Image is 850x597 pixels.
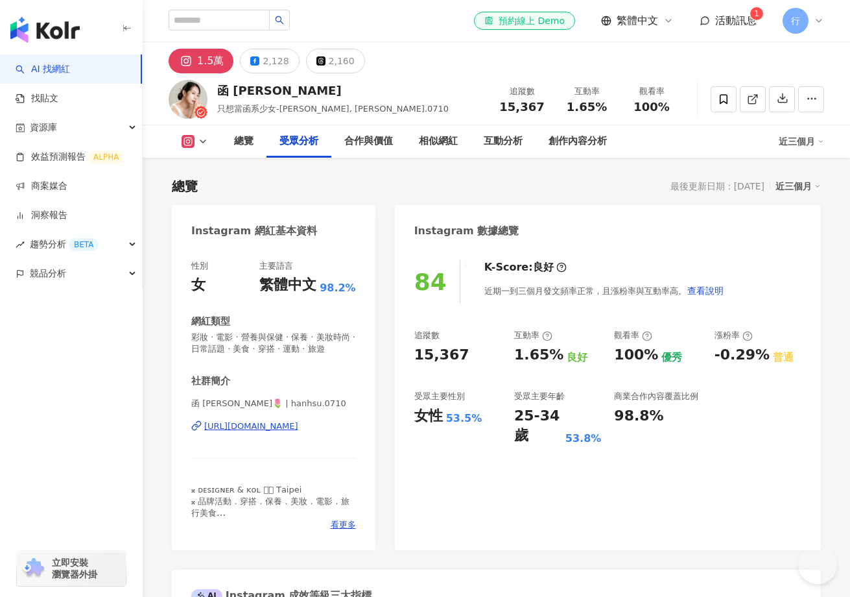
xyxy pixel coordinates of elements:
span: 立即安裝 瀏覽器外掛 [52,557,97,580]
div: 良好 [567,350,587,365]
a: 效益預測報告ALPHA [16,151,124,164]
div: 25-34 歲 [514,406,562,446]
div: 創作內容分析 [549,134,607,149]
button: 2,160 [306,49,365,73]
a: 商案媒合 [16,180,67,193]
div: 15,367 [414,345,469,365]
img: logo [10,17,80,43]
a: 找貼文 [16,92,58,105]
span: 查看說明 [687,286,724,296]
span: 98.2% [320,281,356,295]
div: 女 [191,275,206,295]
span: 1.65% [567,101,607,114]
div: 84 [414,269,447,295]
div: 觀看率 [614,330,652,341]
div: 1.65% [514,345,563,365]
span: 活動訊息 [715,14,757,27]
div: 追蹤數 [414,330,440,341]
div: 98.8% [614,406,663,426]
div: 相似網紅 [419,134,458,149]
span: 彩妝 · 電影 · 營養與保健 · 保養 · 美妝時尚 · 日常話題 · 美食 · 穿搭 · 運動 · 旅遊 [191,332,356,355]
span: 競品分析 [30,259,66,288]
div: 良好 [533,260,554,274]
span: rise [16,240,25,249]
img: chrome extension [21,558,46,579]
div: 互動率 [562,85,611,98]
span: 資源庫 [30,113,57,142]
span: 1 [754,9,759,18]
div: 網紅類型 [191,315,230,328]
div: 合作與價值 [344,134,393,149]
a: 預約線上 Demo [474,12,575,30]
sup: 1 [750,7,763,20]
div: 近期一到三個月發文頻率正常，且漲粉率與互動率高。 [484,278,724,304]
div: 2,160 [329,52,355,70]
img: KOL Avatar [169,80,207,119]
div: 互動率 [514,330,552,341]
div: 性別 [191,260,208,272]
span: 15,367 [499,100,544,114]
span: 行 [791,14,800,28]
span: search [275,16,284,25]
div: 受眾分析 [279,134,318,149]
div: Instagram 網紅基本資料 [191,224,317,238]
div: BETA [69,238,99,251]
span: 趨勢分析 [30,230,99,259]
div: 繁體中文 [259,275,316,295]
div: 追蹤數 [497,85,547,98]
div: [URL][DOMAIN_NAME] [204,420,298,432]
div: 女性 [414,406,443,426]
span: 100% [633,101,670,114]
span: 繁體中文 [617,14,658,28]
span: 只想當函系少女-[PERSON_NAME], [PERSON_NAME].0710 [217,104,449,114]
div: 100% [614,345,658,365]
div: 函 [PERSON_NAME] [217,82,449,99]
div: 近三個月 [775,178,821,195]
div: 普通 [773,350,794,365]
div: 預約線上 Demo [484,14,565,27]
div: 總覽 [234,134,254,149]
button: 2,128 [240,49,299,73]
div: K-Score : [484,260,567,274]
a: [URL][DOMAIN_NAME] [191,420,356,432]
button: 1.5萬 [169,49,233,73]
div: -0.29% [714,345,770,365]
div: 主要語言 [259,260,293,272]
div: 1.5萬 [197,52,224,70]
div: 優秀 [661,350,682,365]
div: Instagram 數據總覽 [414,224,519,238]
iframe: Help Scout Beacon - Open [798,545,837,584]
button: 查看說明 [687,278,724,304]
a: searchAI 找網紅 [16,63,70,76]
span: 𝄪 ᴅᴇsɪɢɴᴇʀ & ᴋᴏʟ 𖦞𖠿 𝖳𝖺𝗂𝗉𝖾𝗂 𝄪 品牌活動．穿搭．保養．美妝．電影．旅行美食 𝄪 活動.合作邀約請寄💌[EMAIL_ADDRESS][DOMAIN_NAME] #品牌活動... [191,485,355,577]
div: 互動分析 [484,134,523,149]
div: 總覽 [172,177,198,195]
div: 受眾主要性別 [414,391,465,402]
div: 觀看率 [627,85,676,98]
div: 2,128 [263,52,289,70]
div: 受眾主要年齡 [514,391,565,402]
div: 53.8% [565,432,602,446]
div: 近三個月 [779,131,824,152]
span: 看更多 [331,519,356,531]
div: 社群簡介 [191,374,230,388]
a: 洞察報告 [16,209,67,222]
a: chrome extension立即安裝 瀏覽器外掛 [17,551,126,586]
div: 商業合作內容覆蓋比例 [614,391,698,402]
div: 53.5% [446,411,482,426]
div: 最後更新日期：[DATE] [670,181,764,191]
div: 漲粉率 [714,330,753,341]
span: 函 [PERSON_NAME]🌷 | hanhsu.0710 [191,398,356,409]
